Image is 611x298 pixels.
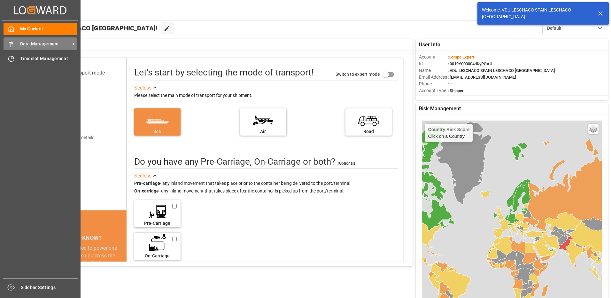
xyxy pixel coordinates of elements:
div: Do you have any Pre-Carriage, On-Carriage or both? (optional) [134,155,335,169]
span: Switch to expert mode [336,71,380,76]
span: Account Type [419,87,448,94]
h4: Country Risk Score [428,127,470,132]
div: Please select the main mode of transport for your shipment. [134,92,398,99]
div: See less [134,172,151,180]
span: : [EMAIL_ADDRESS][DOMAIN_NAME] [448,75,516,80]
span: Timeslot Management [20,55,77,62]
span: Name [419,67,448,74]
div: Click on a Country [428,127,470,139]
input: On-Carriage [172,236,177,242]
a: My Cockpit [4,23,77,35]
span: Risk Management [419,105,461,113]
span: Sidebar Settings [21,284,78,291]
div: Let's start by selecting the mode of transport! [134,66,313,79]
span: Compo Expert [449,55,474,59]
span: : [448,55,474,59]
a: Layers [588,124,599,134]
button: open menu [542,22,606,34]
span: : VDU LESCHACO SPAIN LESCHACO [GEOGRAPHIC_DATA] [448,68,555,73]
span: User Info [419,41,440,49]
input: Pre-Carriage [172,203,177,209]
div: Add shipping details [54,134,94,141]
span: Account [419,54,448,60]
span: Phone [419,81,448,87]
div: Pre-Carriage [137,220,177,227]
span: : 0019Y000004dKyPQAU [448,61,492,66]
span: Id [419,60,448,67]
div: - any inland movement that takes place prior to the container being delivered to the port/termina... [134,180,398,195]
div: On-Carriage [137,253,177,259]
a: Timeslot Management [4,52,77,65]
div: Road [349,128,389,135]
span: Default [547,25,561,32]
span: : Shipper [448,88,464,93]
span: Data Management [20,41,71,47]
div: See less [134,84,151,92]
div: (Optional) [338,161,355,166]
button: next slide / item [118,244,127,298]
span: : — [448,82,453,86]
div: Air [243,128,283,135]
div: Welcome, VDU LESCHACO SPAIN LESCHACO [GEOGRAPHIC_DATA] [482,7,592,20]
strong: Pre-carriage [134,181,160,186]
span: Email Address [419,74,448,81]
div: Sea [137,128,177,135]
strong: On-carriage [134,188,159,193]
span: Hello VDU LESCHACO [GEOGRAPHIC_DATA]! [27,22,158,34]
span: My Cockpit [20,26,77,32]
